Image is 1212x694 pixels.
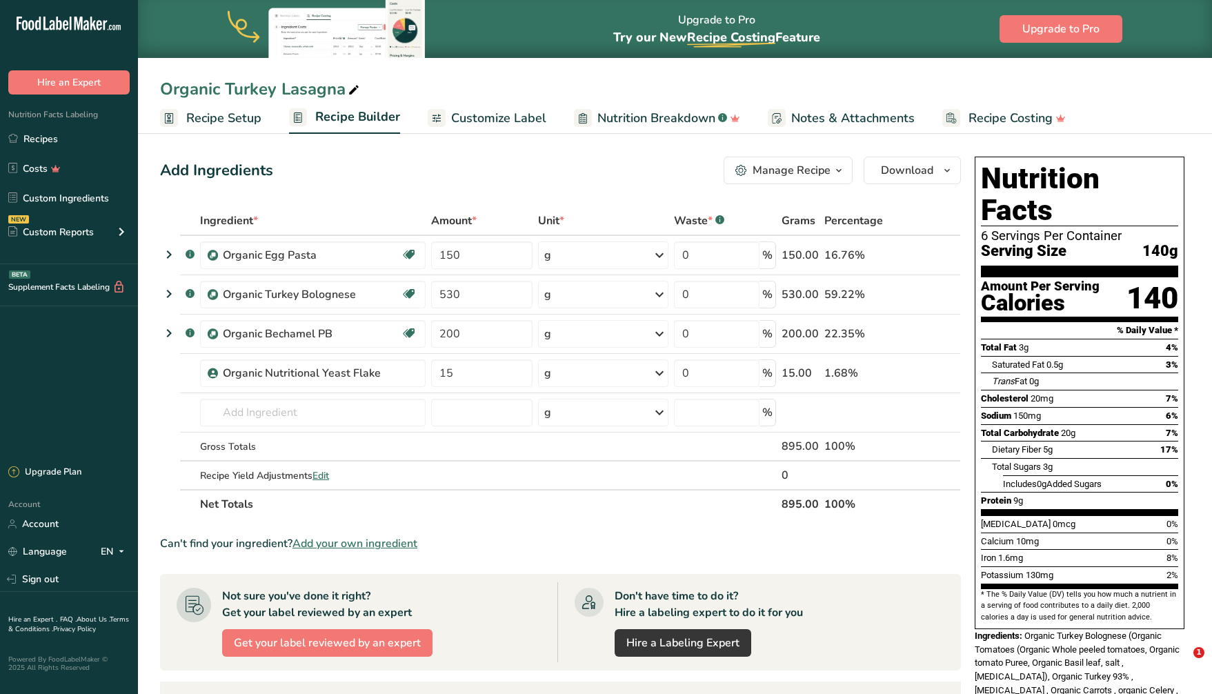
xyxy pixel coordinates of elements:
[53,624,96,634] a: Privacy Policy
[1166,553,1178,563] span: 8%
[289,101,400,135] a: Recipe Builder
[981,570,1024,580] span: Potassium
[538,212,564,229] span: Unit
[824,326,895,342] div: 22.35%
[208,290,218,300] img: Sub Recipe
[223,247,395,264] div: Organic Egg Pasta
[981,519,1051,529] span: [MEDICAL_DATA]
[197,489,779,518] th: Net Totals
[782,326,819,342] div: 200.00
[687,29,775,46] span: Recipe Costing
[1003,479,1102,489] span: Includes Added Sugars
[160,103,261,134] a: Recipe Setup
[1166,410,1178,421] span: 6%
[998,553,1023,563] span: 1.6mg
[824,365,895,381] div: 1.68%
[315,108,400,126] span: Recipe Builder
[1166,428,1178,438] span: 7%
[1026,570,1053,580] span: 130mg
[1166,536,1178,546] span: 0%
[782,286,819,303] div: 530.00
[822,489,898,518] th: 100%
[981,293,1100,313] div: Calories
[1166,479,1178,489] span: 0%
[613,29,820,46] span: Try our New Feature
[223,326,395,342] div: Organic Bechamel PB
[981,163,1178,226] h1: Nutrition Facts
[101,544,130,560] div: EN
[292,535,417,552] span: Add your own ingredient
[8,215,29,224] div: NEW
[981,495,1011,506] span: Protein
[312,469,329,482] span: Edit
[1013,410,1041,421] span: 150mg
[160,535,961,552] div: Can't find your ingredient?
[981,229,1178,243] div: 6 Servings Per Container
[1046,359,1063,370] span: 0.5g
[8,466,81,479] div: Upgrade Plan
[8,655,130,672] div: Powered By FoodLabelMaker © 2025 All Rights Reserved
[8,539,67,564] a: Language
[981,322,1178,339] section: % Daily Value *
[200,439,426,454] div: Gross Totals
[208,250,218,261] img: Sub Recipe
[981,410,1011,421] span: Sodium
[782,438,819,455] div: 895.00
[60,615,77,624] a: FAQ .
[160,77,362,101] div: Organic Turkey Lasagna
[8,615,129,634] a: Terms & Conditions .
[1016,536,1039,546] span: 10mg
[782,212,815,229] span: Grams
[1043,444,1053,455] span: 5g
[597,109,715,128] span: Nutrition Breakdown
[223,365,395,381] div: Organic Nutritional Yeast Flake
[992,462,1041,472] span: Total Sugars
[881,162,933,179] span: Download
[574,103,740,134] a: Nutrition Breakdown
[824,247,895,264] div: 16.76%
[208,329,218,339] img: Sub Recipe
[1029,376,1039,386] span: 0g
[544,404,551,421] div: g
[200,399,426,426] input: Add Ingredient
[1043,462,1053,472] span: 3g
[724,157,853,184] button: Manage Recipe
[975,631,1022,641] span: Ingredients:
[544,326,551,342] div: g
[234,635,421,651] span: Get your label reviewed by an expert
[824,286,895,303] div: 59.22%
[431,212,477,229] span: Amount
[1142,243,1178,260] span: 140g
[615,588,803,621] div: Don't have time to do it? Hire a labeling expert to do it for you
[992,376,1027,386] span: Fat
[674,212,724,229] div: Waste
[1022,21,1100,37] span: Upgrade to Pro
[981,393,1029,404] span: Cholesterol
[1053,519,1075,529] span: 0mcg
[992,359,1044,370] span: Saturated Fat
[613,1,820,58] div: Upgrade to Pro
[992,376,1015,386] i: Trans
[1166,519,1178,529] span: 0%
[200,212,258,229] span: Ingredient
[223,286,395,303] div: Organic Turkey Bolognese
[544,247,551,264] div: g
[222,588,412,621] div: Not sure you've done it right? Get your label reviewed by an expert
[451,109,546,128] span: Customize Label
[222,629,433,657] button: Get your label reviewed by an expert
[782,365,819,381] div: 15.00
[981,243,1066,260] span: Serving Size
[824,212,883,229] span: Percentage
[981,342,1017,353] span: Total Fat
[981,280,1100,293] div: Amount Per Serving
[768,103,915,134] a: Notes & Attachments
[8,225,94,239] div: Custom Reports
[1166,393,1178,404] span: 7%
[1193,647,1204,658] span: 1
[1061,428,1075,438] span: 20g
[1166,359,1178,370] span: 3%
[864,157,961,184] button: Download
[981,428,1059,438] span: Total Carbohydrate
[981,536,1014,546] span: Calcium
[1160,444,1178,455] span: 17%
